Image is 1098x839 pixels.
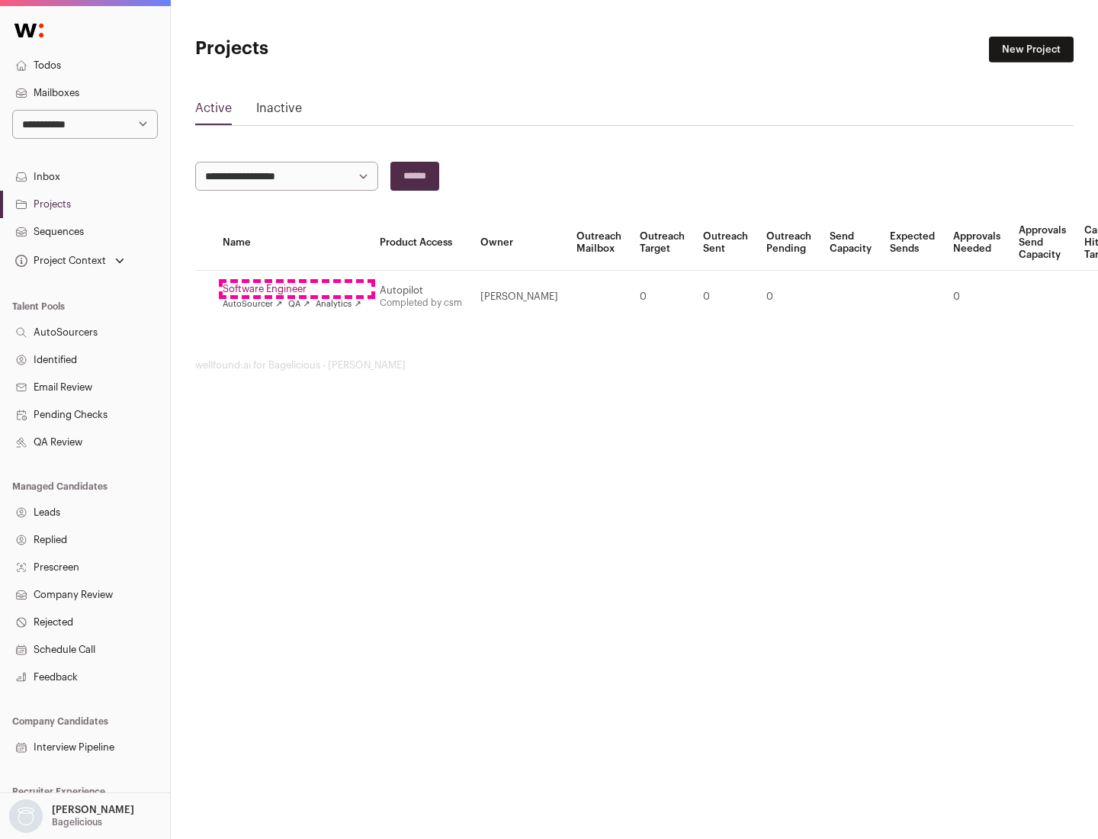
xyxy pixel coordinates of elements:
[881,215,944,271] th: Expected Sends
[1010,215,1075,271] th: Approvals Send Capacity
[471,215,567,271] th: Owner
[6,799,137,833] button: Open dropdown
[694,271,757,323] td: 0
[256,99,302,124] a: Inactive
[694,215,757,271] th: Outreach Sent
[6,15,52,46] img: Wellfound
[371,215,471,271] th: Product Access
[316,298,361,310] a: Analytics ↗
[471,271,567,323] td: [PERSON_NAME]
[631,271,694,323] td: 0
[9,799,43,833] img: nopic.png
[12,250,127,272] button: Open dropdown
[288,298,310,310] a: QA ↗
[223,298,282,310] a: AutoSourcer ↗
[820,215,881,271] th: Send Capacity
[213,215,371,271] th: Name
[380,298,462,307] a: Completed by csm
[944,271,1010,323] td: 0
[757,271,820,323] td: 0
[12,255,106,267] div: Project Context
[567,215,631,271] th: Outreach Mailbox
[757,215,820,271] th: Outreach Pending
[195,99,232,124] a: Active
[195,37,488,61] h1: Projects
[195,359,1074,371] footer: wellfound:ai for Bagelicious - [PERSON_NAME]
[989,37,1074,63] a: New Project
[631,215,694,271] th: Outreach Target
[52,816,102,828] p: Bagelicious
[944,215,1010,271] th: Approvals Needed
[52,804,134,816] p: [PERSON_NAME]
[380,284,462,297] div: Autopilot
[223,283,361,295] a: Software Engineer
